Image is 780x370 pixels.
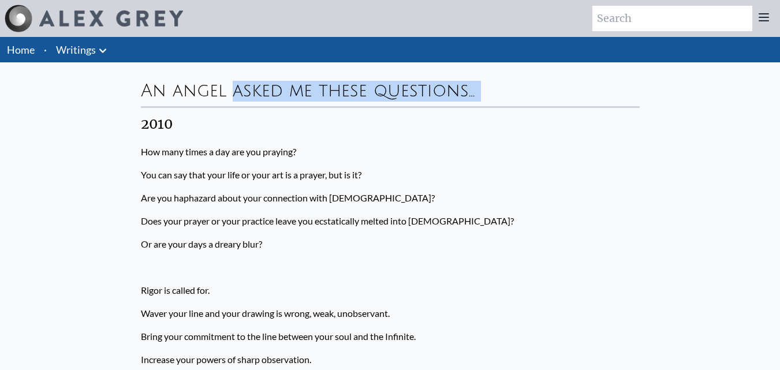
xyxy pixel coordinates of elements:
[141,186,640,210] p: Are you haphazard about your connection with [DEMOGRAPHIC_DATA]?
[141,233,640,256] p: Or are your days a dreary blur?
[141,140,640,163] p: How many times a day are you praying?
[592,6,752,31] input: Search
[7,43,35,56] a: Home
[141,72,640,106] div: An angel asked me these questions…
[141,163,640,186] p: You can say that your life or your art is a prayer, but is it?
[141,115,640,133] div: 2010
[141,279,640,302] p: Rigor is called for.
[141,302,640,325] p: Waver your line and your drawing is wrong, weak, unobservant.
[56,42,96,58] a: Writings
[39,37,51,62] li: ·
[141,210,640,233] p: Does your prayer or your practice leave you ecstatically melted into [DEMOGRAPHIC_DATA]?
[141,325,640,348] p: Bring your commitment to the line between your soul and the Infinite.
